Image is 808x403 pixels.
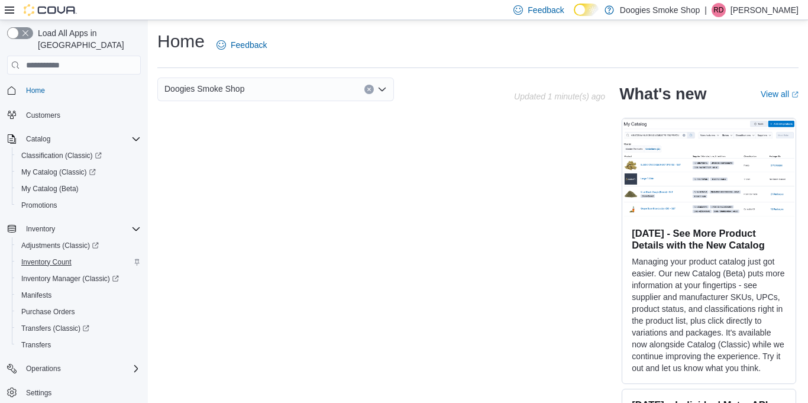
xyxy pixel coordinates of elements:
[731,3,799,17] p: [PERSON_NAME]
[12,164,146,180] a: My Catalog (Classic)
[21,362,66,376] button: Operations
[17,288,56,302] a: Manifests
[21,386,56,400] a: Settings
[12,270,146,287] a: Inventory Manager (Classic)
[21,324,89,333] span: Transfers (Classic)
[21,241,99,250] span: Adjustments (Classic)
[12,237,146,254] a: Adjustments (Classic)
[21,274,119,283] span: Inventory Manager (Classic)
[12,254,146,270] button: Inventory Count
[26,224,55,234] span: Inventory
[212,33,272,57] a: Feedback
[21,184,79,194] span: My Catalog (Beta)
[21,222,141,236] span: Inventory
[33,27,141,51] span: Load All Apps in [GEOGRAPHIC_DATA]
[21,291,51,300] span: Manifests
[17,255,76,269] a: Inventory Count
[761,89,799,99] a: View allExternal link
[619,85,706,104] h2: What's new
[17,272,141,286] span: Inventory Manager (Classic)
[21,108,65,122] a: Customers
[12,337,146,353] button: Transfers
[17,272,124,286] a: Inventory Manager (Classic)
[17,238,141,253] span: Adjustments (Classic)
[24,4,77,16] img: Cova
[21,107,141,122] span: Customers
[2,360,146,377] button: Operations
[21,385,141,400] span: Settings
[17,321,94,336] a: Transfers (Classic)
[17,338,141,352] span: Transfers
[632,227,786,251] h3: [DATE] - See More Product Details with the New Catalog
[21,83,141,98] span: Home
[377,85,387,94] button: Open list of options
[21,132,55,146] button: Catalog
[2,106,146,123] button: Customers
[17,321,141,336] span: Transfers (Classic)
[231,39,267,51] span: Feedback
[17,288,141,302] span: Manifests
[17,338,56,352] a: Transfers
[17,165,141,179] span: My Catalog (Classic)
[21,201,57,210] span: Promotions
[620,3,700,17] p: Doogies Smoke Shop
[21,257,72,267] span: Inventory Count
[704,3,707,17] p: |
[17,149,141,163] span: Classification (Classic)
[21,151,102,160] span: Classification (Classic)
[17,182,141,196] span: My Catalog (Beta)
[26,111,60,120] span: Customers
[21,222,60,236] button: Inventory
[157,30,205,53] h1: Home
[12,180,146,197] button: My Catalog (Beta)
[2,221,146,237] button: Inventory
[12,147,146,164] a: Classification (Classic)
[26,364,61,373] span: Operations
[2,384,146,401] button: Settings
[2,82,146,99] button: Home
[17,165,101,179] a: My Catalog (Classic)
[12,320,146,337] a: Transfers (Classic)
[574,4,599,16] input: Dark Mode
[17,305,80,319] a: Purchase Orders
[26,134,50,144] span: Catalog
[17,182,83,196] a: My Catalog (Beta)
[21,83,50,98] a: Home
[17,238,104,253] a: Adjustments (Classic)
[21,167,96,177] span: My Catalog (Classic)
[17,149,106,163] a: Classification (Classic)
[632,256,786,374] p: Managing your product catalog just got easier. Our new Catalog (Beta) puts more information at yo...
[17,255,141,269] span: Inventory Count
[12,304,146,320] button: Purchase Orders
[26,388,51,398] span: Settings
[17,305,141,319] span: Purchase Orders
[528,4,564,16] span: Feedback
[12,287,146,304] button: Manifests
[21,307,75,317] span: Purchase Orders
[514,92,605,101] p: Updated 1 minute(s) ago
[364,85,374,94] button: Clear input
[164,82,244,96] span: Doogies Smoke Shop
[2,131,146,147] button: Catalog
[21,340,51,350] span: Transfers
[12,197,146,214] button: Promotions
[17,198,62,212] a: Promotions
[26,86,45,95] span: Home
[21,362,141,376] span: Operations
[712,3,726,17] div: Ryan Dunshee
[17,198,141,212] span: Promotions
[21,132,141,146] span: Catalog
[791,91,799,98] svg: External link
[713,3,723,17] span: RD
